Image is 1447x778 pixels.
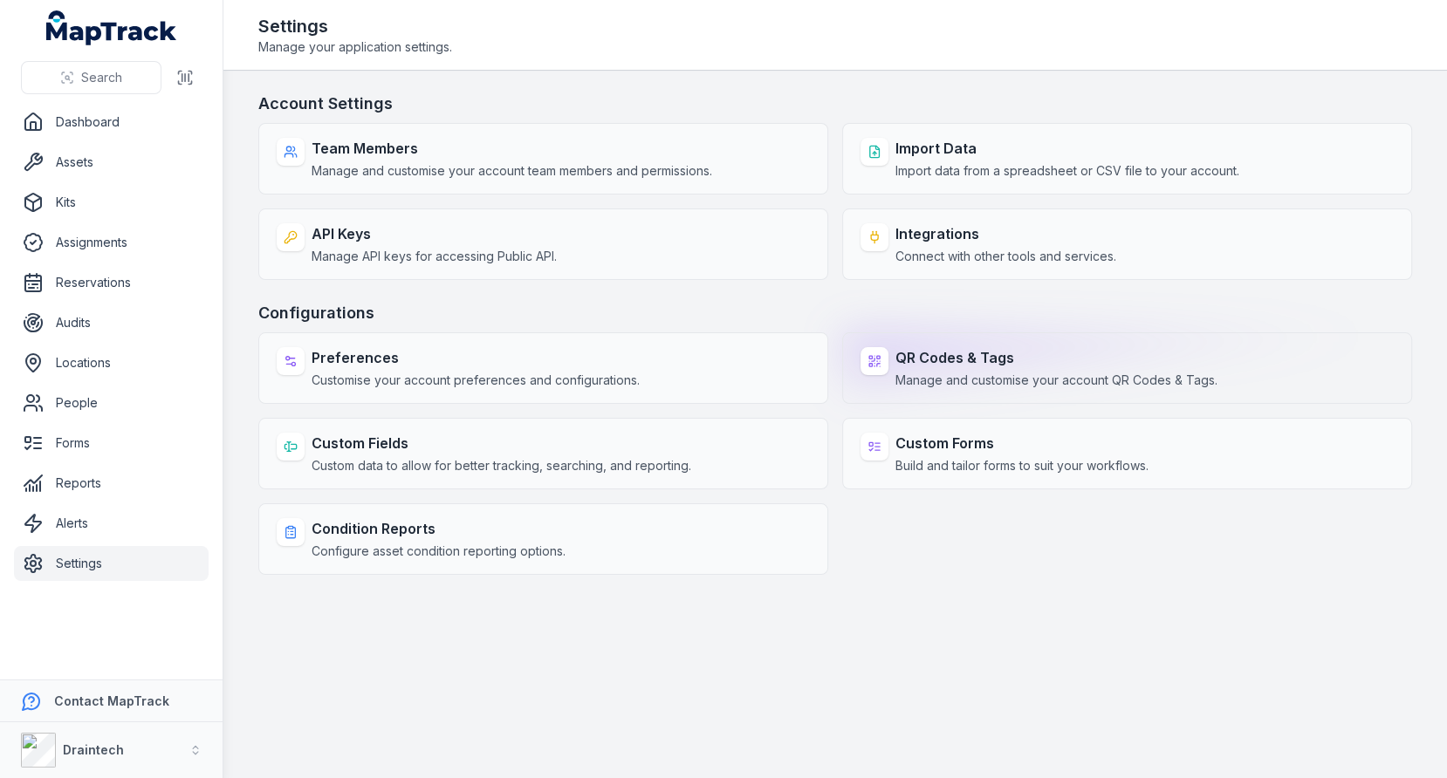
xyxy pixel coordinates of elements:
span: Build and tailor forms to suit your workflows. [895,457,1149,474]
a: Custom FormsBuild and tailor forms to suit your workflows. [842,418,1412,489]
strong: Preferences [312,347,640,368]
strong: Team Members [312,138,712,159]
strong: Custom Forms [895,433,1149,454]
button: Search [21,61,161,94]
a: IntegrationsConnect with other tools and services. [842,208,1412,280]
strong: Draintech [63,742,124,757]
strong: Integrations [895,223,1116,244]
strong: QR Codes & Tags [895,347,1217,368]
a: Alerts [14,506,209,541]
a: Custom FieldsCustom data to allow for better tracking, searching, and reporting. [258,418,828,489]
strong: Import Data [895,138,1239,159]
strong: Contact MapTrack [54,693,169,708]
span: Manage API keys for accessing Public API. [312,248,557,265]
h3: Account Settings [258,92,1412,116]
a: Audits [14,305,209,340]
h2: Settings [258,14,452,38]
a: Forms [14,426,209,461]
a: PreferencesCustomise your account preferences and configurations. [258,332,828,404]
span: Manage and customise your account team members and permissions. [312,162,712,180]
a: Import DataImport data from a spreadsheet or CSV file to your account. [842,123,1412,194]
a: API KeysManage API keys for accessing Public API. [258,208,828,280]
span: Search [81,69,122,86]
a: MapTrack [46,10,177,45]
span: Customise your account preferences and configurations. [312,372,640,389]
a: Locations [14,345,209,380]
a: Condition ReportsConfigure asset condition reporting options. [258,503,828,575]
a: Assignments [14,225,209,260]
span: Custom data to allow for better tracking, searching, and reporting. [312,457,691,474]
a: Reports [14,466,209,501]
strong: Condition Reports [312,518,566,539]
a: Reservations [14,265,209,300]
span: Manage and customise your account QR Codes & Tags. [895,372,1217,389]
a: People [14,386,209,420]
span: Configure asset condition reporting options. [312,543,566,560]
strong: API Keys [312,223,557,244]
a: Settings [14,546,209,581]
a: Kits [14,185,209,220]
a: Team MembersManage and customise your account team members and permissions. [258,123,828,194]
a: QR Codes & TagsManage and customise your account QR Codes & Tags. [842,332,1412,404]
a: Dashboard [14,105,209,140]
h3: Configurations [258,301,1412,325]
strong: Custom Fields [312,433,691,454]
a: Assets [14,145,209,180]
span: Connect with other tools and services. [895,248,1116,265]
span: Manage your application settings. [258,38,452,56]
span: Import data from a spreadsheet or CSV file to your account. [895,162,1239,180]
